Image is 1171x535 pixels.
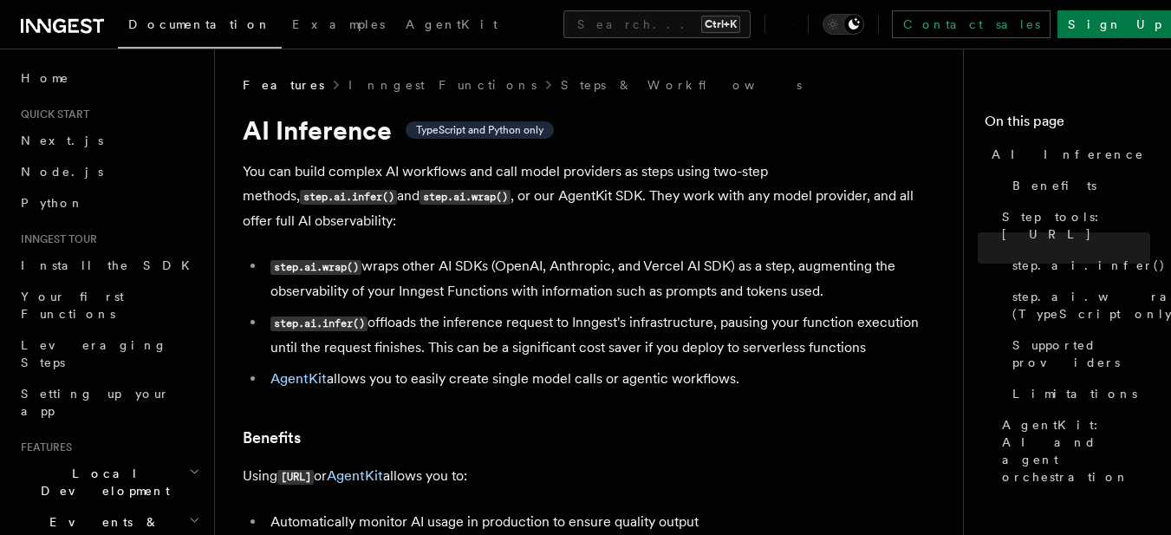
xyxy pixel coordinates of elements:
a: AI Inference [985,139,1150,170]
span: Documentation [128,17,271,31]
a: Step tools: [URL] [995,201,1150,250]
span: Quick start [14,108,89,121]
a: Steps & Workflows [561,76,802,94]
a: AgentKit [270,370,327,387]
span: Leveraging Steps [21,338,167,369]
span: Python [21,196,84,210]
a: Benefits [243,426,301,450]
a: Your first Functions [14,281,204,329]
span: Local Development [14,465,189,499]
span: Your first Functions [21,290,124,321]
button: Toggle dark mode [823,14,864,35]
a: Supported providers [1005,329,1150,378]
span: Features [14,440,72,454]
a: Install the SDK [14,250,204,281]
span: step.ai.infer() [1012,257,1166,274]
span: Features [243,76,324,94]
li: offloads the inference request to Inngest's infrastructure, pausing your function execution until... [265,310,936,360]
a: Setting up your app [14,378,204,427]
button: Local Development [14,458,204,506]
button: Search...Ctrl+K [563,10,751,38]
h1: AI Inference [243,114,936,146]
span: Limitations [1012,385,1137,402]
a: AgentKit [395,5,508,47]
code: step.ai.wrap() [420,190,511,205]
span: Step tools: [URL] [1002,208,1150,243]
span: Supported providers [1012,336,1150,371]
a: step.ai.infer() [1005,250,1150,281]
span: Home [21,69,69,87]
a: Contact sales [892,10,1051,38]
a: Next.js [14,125,204,156]
span: AgentKit [406,17,498,31]
li: allows you to easily create single model calls or agentic workflows. [265,367,936,391]
a: Benefits [1005,170,1150,201]
a: AgentKit: AI and agent orchestration [995,409,1150,493]
span: Inngest tour [14,232,97,246]
a: Limitations [1005,378,1150,409]
code: step.ai.infer() [300,190,397,205]
span: Benefits [1012,177,1096,194]
a: Python [14,187,204,219]
kbd: Ctrl+K [701,16,740,33]
a: Node.js [14,156,204,187]
li: wraps other AI SDKs (OpenAI, Anthropic, and Vercel AI SDK) as a step, augmenting the observabilit... [265,254,936,303]
span: Setting up your app [21,387,170,418]
h4: On this page [985,111,1150,139]
span: Next.js [21,134,103,147]
a: Home [14,62,204,94]
span: AgentKit: AI and agent orchestration [1002,416,1150,486]
a: Examples [282,5,395,47]
p: Using or allows you to: [243,464,936,489]
span: Node.js [21,165,103,179]
code: step.ai.wrap() [270,260,361,275]
span: Install the SDK [21,258,200,272]
a: step.ai.wrap() (TypeScript only) [1005,281,1150,329]
li: Automatically monitor AI usage in production to ensure quality output [265,510,936,534]
a: Inngest Functions [348,76,537,94]
code: [URL] [277,470,314,485]
code: step.ai.infer() [270,316,368,331]
span: TypeScript and Python only [416,123,543,137]
p: You can build complex AI workflows and call model providers as steps using two-step methods, and ... [243,160,936,233]
a: Leveraging Steps [14,329,204,378]
span: AI Inference [992,146,1144,163]
a: Documentation [118,5,282,49]
span: Examples [292,17,385,31]
a: AgentKit [327,467,383,484]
